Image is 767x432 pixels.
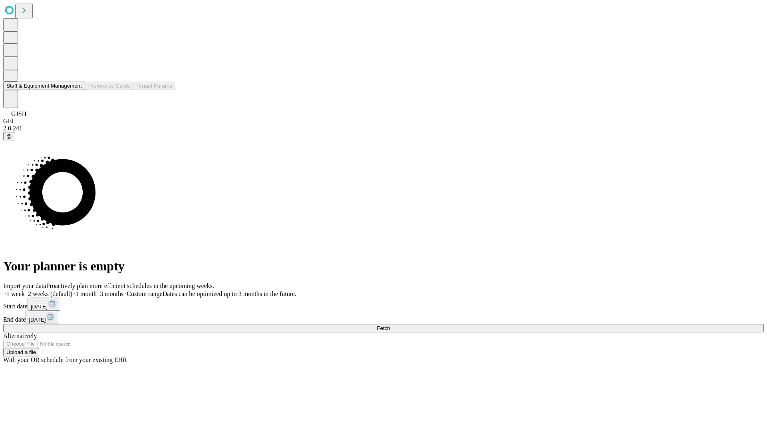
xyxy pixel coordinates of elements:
div: 2.0.241 [3,125,764,132]
span: [DATE] [29,317,46,323]
button: [DATE] [28,298,60,311]
span: [DATE] [31,304,48,310]
button: Upload a file [3,348,39,356]
button: [DATE] [26,311,58,324]
span: GJSH [11,110,26,117]
span: Dates can be optimized up to 3 months in the future. [163,290,296,297]
button: Tenant Params [133,82,175,90]
span: Import your data [3,282,46,289]
span: 1 month [76,290,97,297]
span: Proactively plan more efficient schedules in the upcoming weeks. [46,282,214,289]
button: Staff & Equipment Management [3,82,85,90]
button: @ [3,132,15,140]
button: Fetch [3,324,764,332]
h1: Your planner is empty [3,259,764,274]
span: 1 week [6,290,25,297]
div: Start date [3,298,764,311]
span: Alternatively [3,332,37,339]
button: Preference Cards [85,82,133,90]
span: Custom range [127,290,162,297]
span: @ [6,133,12,139]
span: Fetch [377,325,390,331]
span: With your OR schedule from your existing EHR [3,356,127,363]
span: 2 weeks (default) [28,290,72,297]
div: GEI [3,118,764,125]
span: 3 months [100,290,123,297]
div: End date [3,311,764,324]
